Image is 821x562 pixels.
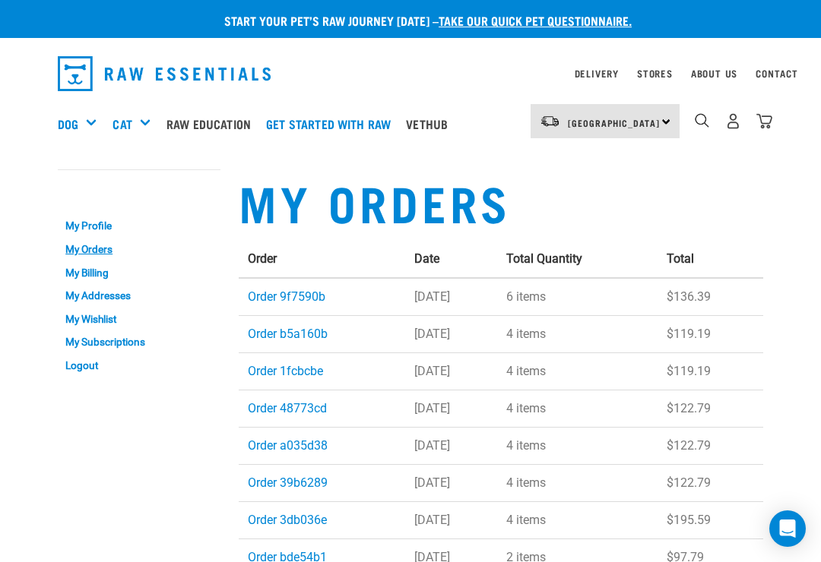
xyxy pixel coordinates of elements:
nav: dropdown navigation [46,50,775,97]
td: $122.79 [658,427,763,464]
td: [DATE] [405,352,497,390]
a: Vethub [402,93,459,154]
a: Order 48773cd [248,401,327,415]
td: 4 items [497,427,658,464]
td: [DATE] [405,501,497,538]
td: $195.59 [658,501,763,538]
td: 4 items [497,352,658,390]
span: [GEOGRAPHIC_DATA] [568,120,660,125]
img: user.png [725,113,741,129]
td: $119.19 [658,315,763,352]
td: 4 items [497,464,658,501]
td: [DATE] [405,278,497,316]
td: [DATE] [405,427,497,464]
td: [DATE] [405,464,497,501]
a: My Subscriptions [58,331,220,355]
a: Order a035d38 [248,438,328,453]
td: [DATE] [405,315,497,352]
th: Total [658,241,763,278]
td: $119.19 [658,352,763,390]
a: Contact [756,71,798,76]
h1: My Orders [239,174,763,229]
td: 4 items [497,501,658,538]
th: Order [239,241,405,278]
a: Order 9f7590b [248,289,325,304]
a: My Wishlist [58,308,220,331]
a: Delivery [575,71,619,76]
a: Order 39b6289 [248,475,328,490]
a: My Billing [58,261,220,285]
a: My Orders [58,238,220,261]
a: Raw Education [163,93,262,154]
td: 6 items [497,278,658,316]
a: My Profile [58,215,220,238]
img: home-icon@2x.png [756,113,772,129]
td: 4 items [497,315,658,352]
td: 4 items [497,390,658,427]
img: van-moving.png [540,115,560,128]
th: Total Quantity [497,241,658,278]
a: take our quick pet questionnaire. [439,17,632,24]
a: Logout [58,354,220,377]
a: Get started with Raw [262,93,402,154]
a: My Account [58,185,132,191]
div: Open Intercom Messenger [769,510,806,547]
a: Order 3db036e [248,513,327,527]
a: Dog [58,115,78,133]
a: Order b5a160b [248,327,328,341]
td: $122.79 [658,464,763,501]
a: Order 1fcbcbe [248,364,323,378]
td: $136.39 [658,278,763,316]
img: Raw Essentials Logo [58,56,271,91]
a: Cat [113,115,132,133]
img: home-icon-1@2x.png [695,113,709,128]
a: About Us [691,71,737,76]
a: My Addresses [58,284,220,308]
th: Date [405,241,497,278]
a: Stores [637,71,673,76]
td: [DATE] [405,390,497,427]
td: $122.79 [658,390,763,427]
